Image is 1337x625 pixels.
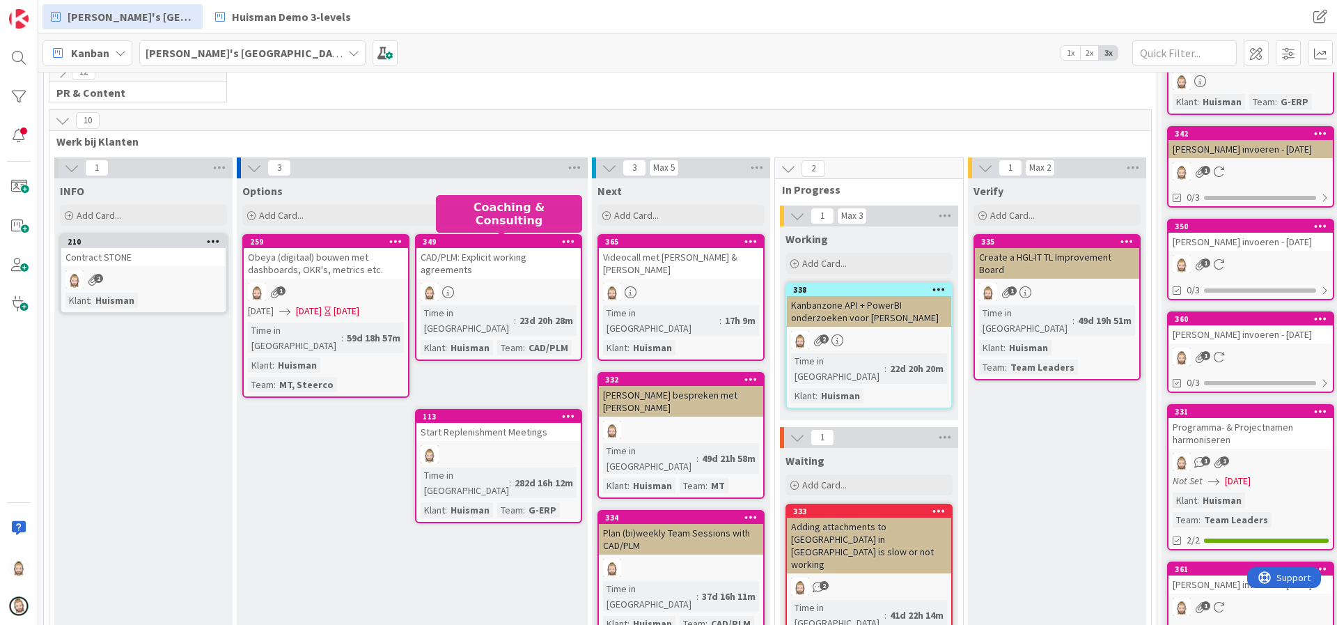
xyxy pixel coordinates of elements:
span: : [90,293,92,308]
div: 331 [1168,406,1333,418]
div: 338 [787,284,951,296]
div: Rv [1168,598,1333,616]
span: 2 [802,160,825,177]
span: 2 [820,334,829,344]
i: Not Set [1173,474,1203,487]
div: Team [497,340,523,355]
div: Huisman [274,357,320,373]
a: 113Start Replenishment MeetingsRvTime in [GEOGRAPHIC_DATA]:282d 16h 12mKlant:HuismanTeam:G-ERP [415,409,582,523]
a: [PERSON_NAME]'s [GEOGRAPHIC_DATA] [42,4,203,29]
span: : [274,377,276,392]
div: 210 [61,236,226,248]
div: Rv [787,578,951,596]
div: Max 2 [1029,164,1051,171]
span: 3x [1099,46,1118,60]
div: Rv [787,331,951,349]
div: 349 [423,237,581,247]
span: 2/2 [1187,533,1200,548]
span: : [884,361,886,376]
div: Klant [421,502,445,518]
a: RvKlant:HuismanTeam:G-ERP [1167,36,1334,115]
div: Huisman [630,340,675,355]
div: Team [1173,512,1198,527]
div: 49d 19h 51m [1074,313,1135,328]
img: Visit kanbanzone.com [9,9,29,29]
a: 350[PERSON_NAME] invoeren - [DATE]Rv0/3 [1167,219,1334,300]
div: Huisman [1199,493,1245,508]
span: 2 [94,274,103,283]
div: 334 [605,513,763,523]
div: 342 [1168,128,1333,140]
div: Rv [599,283,763,301]
a: 259Obeya (digitaal) bouwen met dashboards, OKR's, metrics etc.Rv[DATE][DATE][DATE]Time in [GEOGRA... [242,234,409,398]
span: Kanban [71,45,109,61]
div: Klant [421,340,445,355]
img: Rv [791,578,809,596]
a: 342[PERSON_NAME] invoeren - [DATE]Rv0/3 [1167,126,1334,208]
div: 41d 22h 14m [886,608,947,623]
div: Klant [791,388,815,403]
div: CAD/PLM [525,340,572,355]
span: [PERSON_NAME]'s [GEOGRAPHIC_DATA] [68,8,194,25]
span: : [1275,94,1277,109]
span: Add Card... [990,209,1035,222]
span: Add Card... [614,209,659,222]
div: [PERSON_NAME] invoeren - [DATE] [1168,233,1333,251]
div: Huisman [92,293,138,308]
div: [DATE] [334,304,359,318]
div: [PERSON_NAME] invoeren - [DATE] [1168,140,1333,158]
span: 1 [85,160,109,176]
span: : [1072,313,1074,328]
div: Rv [599,559,763,577]
input: Quick Filter... [1132,40,1237,65]
div: Huisman [818,388,863,403]
div: [PERSON_NAME] bespreken met [PERSON_NAME] [599,386,763,417]
span: : [696,451,698,466]
div: 331 [1175,407,1333,417]
div: Programma- & Projectnamen harmoniseren [1168,418,1333,449]
span: 1 [1201,166,1210,175]
div: Huisman [447,502,493,518]
span: Add Card... [802,257,847,270]
div: Huisman [1006,340,1051,355]
img: Rv [603,283,621,301]
div: 333 [793,507,951,516]
div: 332 [599,373,763,386]
a: 332[PERSON_NAME] bespreken met [PERSON_NAME]RvTime in [GEOGRAPHIC_DATA]:49d 21h 58mKlant:HuismanT... [597,372,765,499]
div: Time in [GEOGRAPHIC_DATA] [603,443,696,474]
div: 37d 16h 11m [698,589,759,604]
div: 360[PERSON_NAME] invoeren - [DATE] [1168,313,1333,344]
img: Rv [421,283,439,301]
div: Rv [1168,162,1333,180]
div: Team [497,502,523,518]
img: avatar [9,596,29,616]
div: 334Plan (bi)weekly Team Sessions with CAD/PLM [599,511,763,555]
div: 333 [787,505,951,518]
div: Klant [603,340,627,355]
div: Rv [244,283,408,301]
div: Rv [61,270,226,288]
div: Time in [GEOGRAPHIC_DATA] [791,353,884,384]
div: Time in [GEOGRAPHIC_DATA] [421,468,509,498]
div: 342[PERSON_NAME] invoeren - [DATE] [1168,128,1333,158]
div: 335 [975,236,1139,248]
span: : [1198,512,1201,527]
div: Adding attachments to [GEOGRAPHIC_DATA] in [GEOGRAPHIC_DATA] is slow or not working [787,518,951,573]
span: : [705,478,707,493]
div: 361 [1175,564,1333,574]
span: 2x [1080,46,1099,60]
span: 0/3 [1187,190,1200,205]
div: Rv [1168,72,1333,90]
div: 332[PERSON_NAME] bespreken met [PERSON_NAME] [599,373,763,417]
div: 49d 21h 58m [698,451,759,466]
div: Huisman [1199,94,1245,109]
div: 259Obeya (digitaal) bouwen met dashboards, OKR's, metrics etc. [244,236,408,279]
span: Add Card... [77,209,121,222]
span: 0/3 [1187,376,1200,390]
div: Time in [GEOGRAPHIC_DATA] [421,305,514,336]
div: 350 [1175,222,1333,231]
b: [PERSON_NAME]'s [GEOGRAPHIC_DATA] [146,46,347,60]
img: Rv [1173,598,1191,616]
div: Klant [1173,94,1197,109]
span: [DATE] [296,304,322,318]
